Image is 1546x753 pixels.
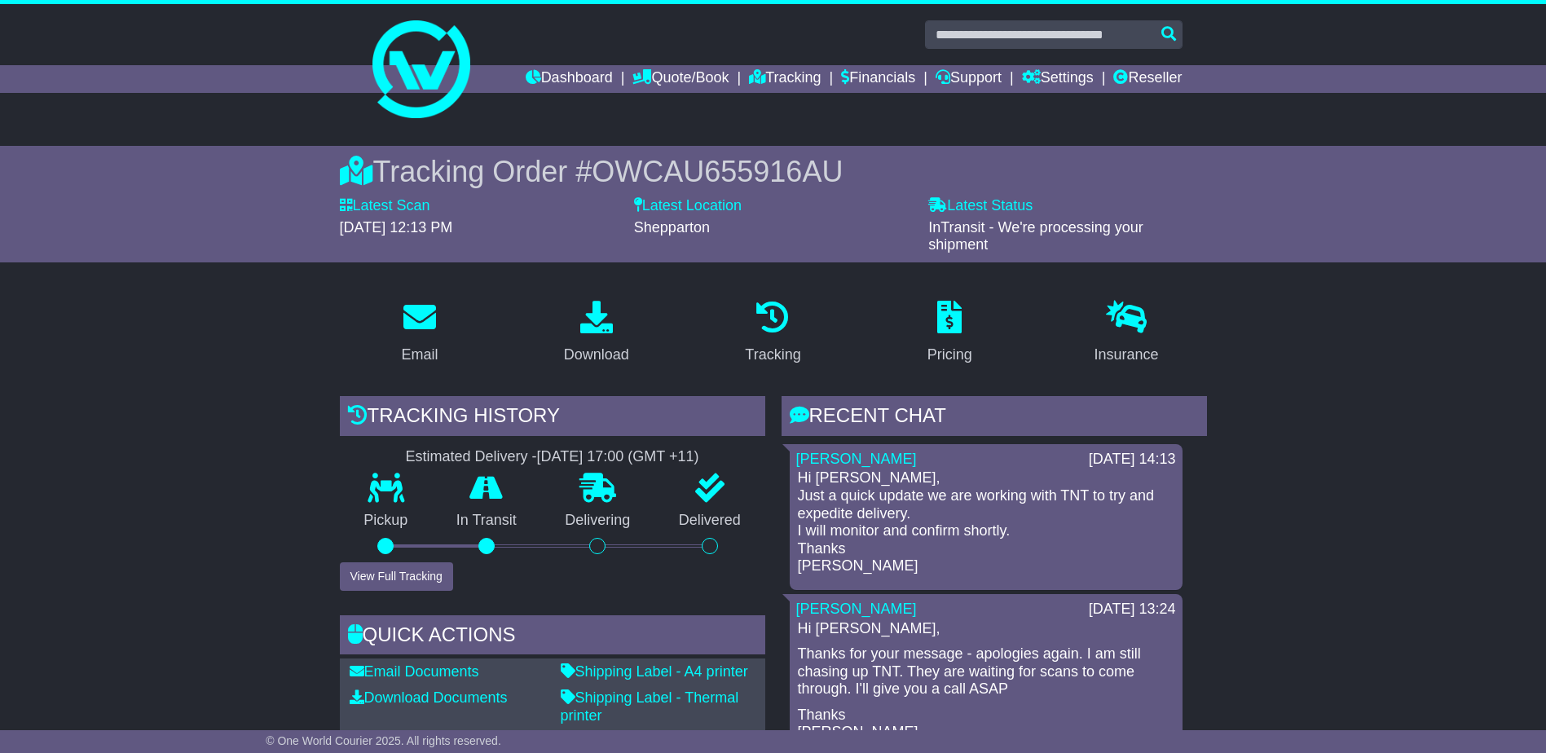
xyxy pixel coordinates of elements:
p: Thanks for your message - apologies again. I am still chasing up TNT. They are waiting for scans ... [798,645,1174,698]
span: Shepparton [634,219,710,236]
a: Quote/Book [632,65,729,93]
a: Shipping Label - Thermal printer [561,689,739,724]
a: [PERSON_NAME] [796,601,917,617]
span: OWCAU655916AU [592,155,843,188]
div: Tracking history [340,396,765,440]
p: Pickup [340,512,433,530]
a: Settings [1022,65,1094,93]
p: Delivering [541,512,655,530]
div: [DATE] 17:00 (GMT +11) [537,448,699,466]
div: Download [564,344,629,366]
span: InTransit - We're processing your shipment [928,219,1143,253]
label: Latest Location [634,197,742,215]
div: Pricing [927,344,972,366]
a: Financials [841,65,915,93]
a: [PERSON_NAME] [796,451,917,467]
p: Delivered [654,512,765,530]
a: Tracking [749,65,821,93]
p: Thanks [PERSON_NAME] [798,707,1174,742]
div: RECENT CHAT [782,396,1207,440]
a: Insurance [1084,295,1169,372]
div: Quick Actions [340,615,765,659]
span: [DATE] 12:13 PM [340,219,453,236]
label: Latest Status [928,197,1033,215]
div: Tracking [745,344,800,366]
div: [DATE] 14:13 [1089,451,1176,469]
button: View Full Tracking [340,562,453,591]
div: Estimated Delivery - [340,448,765,466]
label: Latest Scan [340,197,430,215]
a: Download [553,295,640,372]
p: Hi [PERSON_NAME], Just a quick update we are working with TNT to try and expedite delivery. I wil... [798,469,1174,575]
div: [DATE] 13:24 [1089,601,1176,619]
a: Reseller [1113,65,1182,93]
a: Dashboard [526,65,613,93]
a: Shipping Label - A4 printer [561,663,748,680]
a: Tracking [734,295,811,372]
a: Email Documents [350,663,479,680]
div: Email [401,344,438,366]
p: In Transit [432,512,541,530]
span: © One World Courier 2025. All rights reserved. [266,734,501,747]
a: Support [936,65,1002,93]
div: Tracking Order # [340,154,1207,189]
a: Pricing [917,295,983,372]
a: Email [390,295,448,372]
a: Download Documents [350,689,508,706]
p: Hi [PERSON_NAME], [798,620,1174,638]
div: Insurance [1095,344,1159,366]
